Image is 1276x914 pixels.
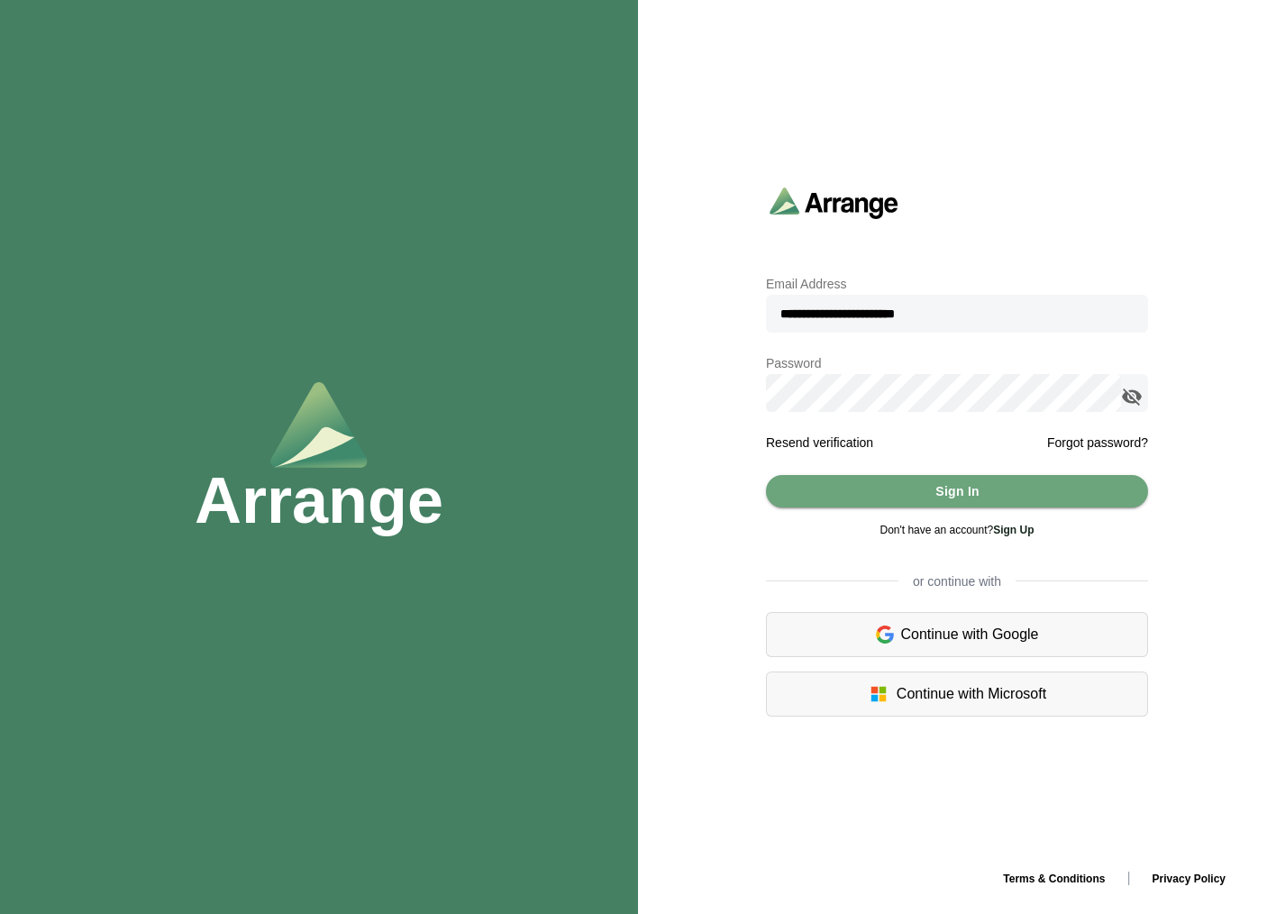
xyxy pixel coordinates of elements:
[770,187,898,218] img: arrangeai-name-small-logo.4d2b8aee.svg
[766,475,1148,507] button: Sign In
[1121,386,1143,407] i: appended action
[880,524,1034,536] span: Don't have an account?
[195,468,443,533] h1: Arrange
[898,572,1016,590] span: or continue with
[1047,432,1148,453] a: Forgot password?
[766,273,1148,295] p: Email Address
[766,435,873,450] a: Resend verification
[868,683,889,705] img: microsoft-logo.7cf64d5f.svg
[766,352,1148,374] p: Password
[1126,870,1130,885] span: |
[766,672,1148,717] div: Continue with Microsoft
[766,612,1148,657] div: Continue with Google
[1138,873,1240,885] a: Privacy Policy
[934,474,980,508] span: Sign In
[989,873,1119,885] a: Terms & Conditions
[876,624,894,645] img: google-logo.6d399ca0.svg
[993,524,1034,536] a: Sign Up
